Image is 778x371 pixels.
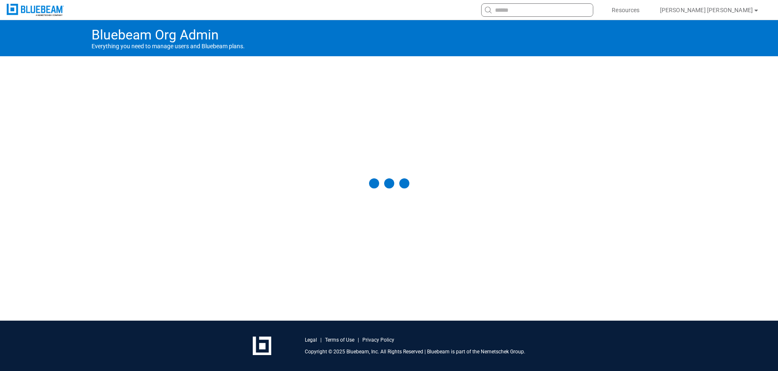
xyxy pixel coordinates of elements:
[650,3,770,17] button: [PERSON_NAME] [PERSON_NAME]
[362,337,394,343] a: Privacy Policy
[85,20,694,56] div: Everything you need to manage users and Bluebeam plans.
[369,178,409,188] div: undefined
[305,337,317,343] a: Legal
[305,337,394,343] div: | |
[7,4,64,16] img: Bluebeam, Inc.
[602,3,650,17] button: Resources
[305,348,525,355] p: Copyright © 2025 Bluebeam, Inc. All Rights Reserved | Bluebeam is part of the Nemetschek Group.
[325,337,354,343] a: Terms of Use
[92,27,687,43] h1: Bluebeam Org Admin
